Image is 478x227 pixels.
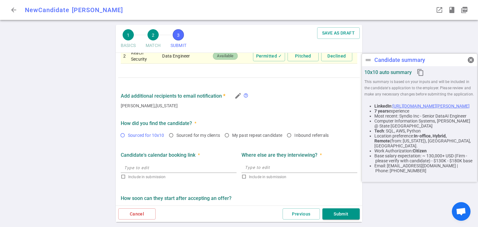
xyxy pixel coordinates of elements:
input: Type to edit [121,162,237,172]
span: Sourced for my clients [176,133,220,138]
span: arrow_back [10,6,17,14]
button: Go back [7,4,20,16]
button: Previous [283,208,320,220]
button: Permitted ✓ [253,51,285,61]
label: How soon can they start after accepting an offer? [121,195,357,201]
span: BASICS [121,40,136,51]
td: Data Engineer [160,49,210,64]
span: Sourced for 10x10 [128,133,164,138]
span: [PERSON_NAME] [72,6,123,14]
button: Open LinkedIn as a popup [433,4,446,16]
td: 2 [121,49,129,64]
button: Edit Candidate Recruiter Contacts [233,90,243,101]
span: MATCH [146,40,161,51]
span: Include in submission [128,175,166,179]
button: Pitched [288,51,319,61]
span: SUBMIT [171,40,186,51]
span: Immediately [128,205,152,210]
span: help_outline [243,93,248,98]
a: Open chat [452,202,471,221]
span: 3+ months [269,205,290,210]
strong: How did you find the candidate? [121,120,192,126]
td: Reach Security [129,49,160,64]
span: New Candidate [25,6,69,14]
span: [PERSON_NAME] [121,103,155,109]
span: , [US_STATE] [155,103,178,109]
span: book [448,6,456,14]
i: edit [234,92,242,100]
span: 3 [173,29,184,40]
button: Open resume highlights in a popup [446,4,458,16]
strong: Add additional recipients to email notification [121,93,225,99]
span: 1 - 2 months [232,205,256,210]
button: Cancel [118,208,156,220]
span: Include in submission [249,175,286,179]
div: If you want additional recruiters to also receive candidate updates via email, click on the penci... [243,93,251,99]
span: Available [214,53,236,59]
button: Declined [321,51,352,61]
span: 1 [123,29,134,40]
span: My past repeat candidate [232,133,283,138]
button: 1BASICS [118,27,138,53]
span: Inbound referrals [294,133,329,138]
button: 2MATCH [143,27,163,53]
strong: Candidate's calendar booking link [121,152,195,158]
button: 3SUBMIT [168,27,189,53]
i: picture_as_pdf [461,6,468,14]
button: Open PDF in a popup [458,4,471,16]
strong: Where else are they interviewing? [241,152,317,158]
button: SAVE AS DRAFT [317,27,360,39]
button: Submit [322,208,360,220]
span: 1 - 2 weeks [164,205,186,210]
span: launch [436,6,443,14]
span: 2 [148,29,159,40]
span: 2 - 4 weeks [198,205,220,210]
